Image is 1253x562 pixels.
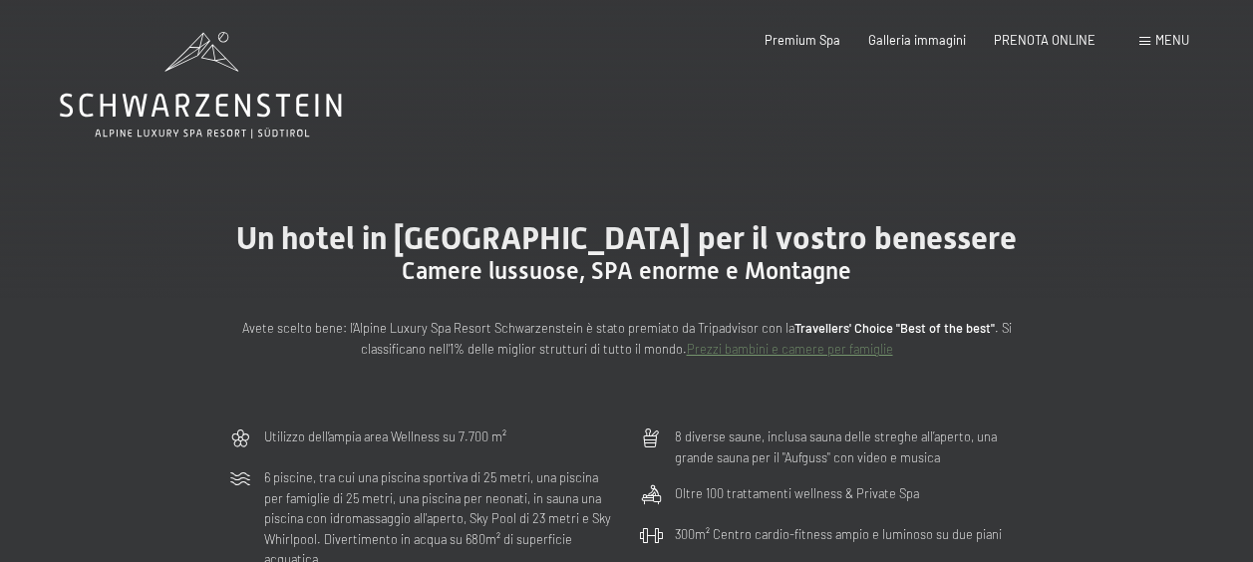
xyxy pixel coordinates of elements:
[994,32,1096,48] a: PRENOTA ONLINE
[868,32,966,48] a: Galleria immagini
[675,426,1026,467] p: 8 diverse saune, inclusa sauna delle streghe all’aperto, una grande sauna per il "Aufguss" con vi...
[675,524,1002,544] p: 300m² Centro cardio-fitness ampio e luminoso su due piani
[765,32,840,48] a: Premium Spa
[1155,32,1189,48] span: Menu
[264,426,506,446] p: Utilizzo dell‘ampia area Wellness su 7.700 m²
[402,257,851,285] span: Camere lussuose, SPA enorme e Montagne
[794,320,995,336] strong: Travellers' Choice "Best of the best"
[687,341,893,357] a: Prezzi bambini e camere per famiglie
[236,219,1017,257] span: Un hotel in [GEOGRAPHIC_DATA] per il vostro benessere
[675,483,919,503] p: Oltre 100 trattamenti wellness & Private Spa
[228,318,1026,359] p: Avete scelto bene: l’Alpine Luxury Spa Resort Schwarzenstein è stato premiato da Tripadvisor con ...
